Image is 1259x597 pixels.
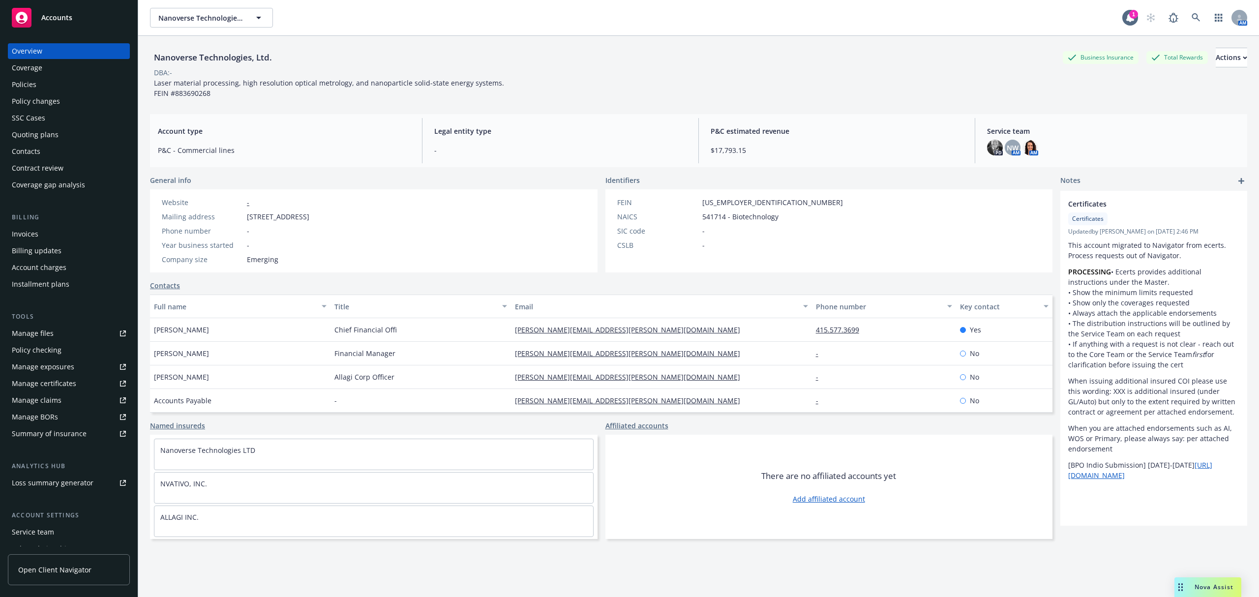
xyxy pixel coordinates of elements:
[162,254,243,265] div: Company size
[330,295,511,318] button: Title
[12,475,93,491] div: Loss summary generator
[334,325,397,335] span: Chief Financial Offi
[8,524,130,540] a: Service team
[12,276,69,292] div: Installment plans
[158,145,410,155] span: P&C - Commercial lines
[8,376,130,391] a: Manage certificates
[162,240,243,250] div: Year business started
[247,198,249,207] a: -
[1195,583,1233,591] span: Nova Assist
[158,13,243,23] span: Nanoverse Technologies, Ltd.
[334,348,395,358] span: Financial Manager
[1209,8,1229,28] a: Switch app
[8,77,130,92] a: Policies
[1129,8,1138,17] div: 1
[1072,214,1104,223] span: Certificates
[1007,143,1019,153] span: NW
[702,197,843,208] span: [US_EMPLOYER_IDENTIFICATION_NUMBER]
[334,301,496,312] div: Title
[8,212,130,222] div: Billing
[160,512,199,522] a: ALLAGI INC.
[12,110,45,126] div: SSC Cases
[8,359,130,375] span: Manage exposures
[987,126,1239,136] span: Service team
[8,93,130,109] a: Policy changes
[150,51,276,64] div: Nanoverse Technologies, Ltd.
[12,127,59,143] div: Quoting plans
[702,211,779,222] span: 541714 - Biotechnology
[8,342,130,358] a: Policy checking
[970,372,979,382] span: No
[12,160,63,176] div: Contract review
[12,541,74,557] div: Sales relationships
[162,197,243,208] div: Website
[1164,8,1183,28] a: Report a Bug
[247,226,249,236] span: -
[1186,8,1206,28] a: Search
[1068,423,1239,454] p: When you are attached endorsements such as AI, WOS or Primary, please always say: per attached en...
[970,325,981,335] span: Yes
[12,77,36,92] div: Policies
[12,60,42,76] div: Coverage
[8,110,130,126] a: SSC Cases
[434,145,687,155] span: -
[515,325,748,334] a: [PERSON_NAME][EMAIL_ADDRESS][PERSON_NAME][DOMAIN_NAME]
[702,226,705,236] span: -
[8,160,130,176] a: Contract review
[970,348,979,358] span: No
[154,395,211,406] span: Accounts Payable
[18,565,91,575] span: Open Client Navigator
[960,301,1038,312] div: Key contact
[162,211,243,222] div: Mailing address
[1141,8,1161,28] a: Start snowing
[8,392,130,408] a: Manage claims
[793,494,865,504] a: Add affiliated account
[8,541,130,557] a: Sales relationships
[8,4,130,31] a: Accounts
[761,470,896,482] span: There are no affiliated accounts yet
[434,126,687,136] span: Legal entity type
[12,226,38,242] div: Invoices
[150,420,205,431] a: Named insureds
[812,295,957,318] button: Phone number
[8,243,130,259] a: Billing updates
[511,295,812,318] button: Email
[154,325,209,335] span: [PERSON_NAME]
[8,260,130,275] a: Account charges
[154,67,172,78] div: DBA: -
[12,359,74,375] div: Manage exposures
[515,349,748,358] a: [PERSON_NAME][EMAIL_ADDRESS][PERSON_NAME][DOMAIN_NAME]
[12,177,85,193] div: Coverage gap analysis
[12,243,61,259] div: Billing updates
[970,395,979,406] span: No
[12,426,87,442] div: Summary of insurance
[816,325,867,334] a: 415.577.3699
[41,14,72,22] span: Accounts
[987,140,1003,155] img: photo
[12,144,40,159] div: Contacts
[160,479,207,488] a: NVATIVO, INC.
[247,240,249,250] span: -
[1146,51,1208,63] div: Total Rewards
[8,144,130,159] a: Contacts
[8,43,130,59] a: Overview
[8,426,130,442] a: Summary of insurance
[1216,48,1247,67] button: Actions
[711,145,963,155] span: $17,793.15
[150,280,180,291] a: Contacts
[12,260,66,275] div: Account charges
[8,127,130,143] a: Quoting plans
[12,392,61,408] div: Manage claims
[150,175,191,185] span: General info
[8,409,130,425] a: Manage BORs
[1060,191,1247,488] div: CertificatesCertificatesUpdatedby [PERSON_NAME] on [DATE] 2:46 PMThis account migrated to Navigat...
[1192,350,1205,359] em: first
[1063,51,1139,63] div: Business Insurance
[1068,227,1239,236] span: Updated by [PERSON_NAME] on [DATE] 2:46 PM
[154,372,209,382] span: [PERSON_NAME]
[1022,140,1038,155] img: photo
[12,342,61,358] div: Policy checking
[816,396,826,405] a: -
[8,510,130,520] div: Account settings
[8,475,130,491] a: Loss summary generator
